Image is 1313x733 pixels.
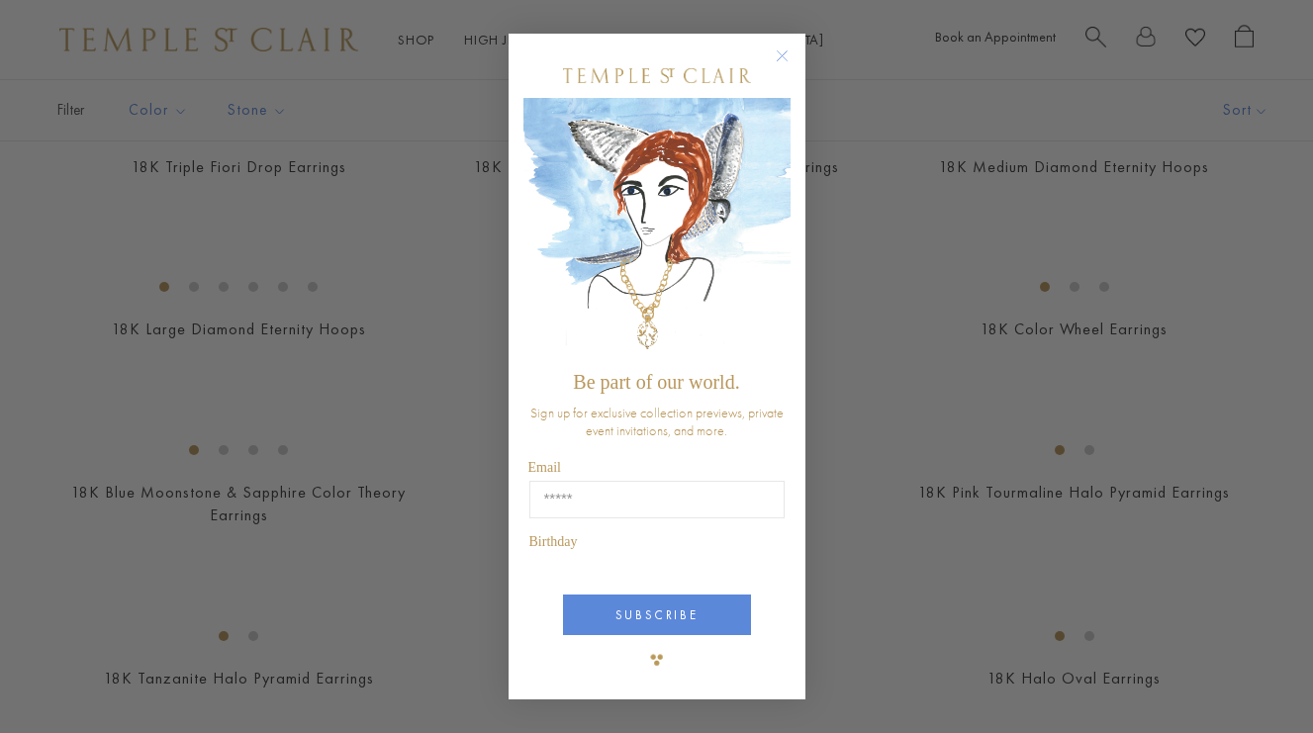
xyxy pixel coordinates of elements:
[573,371,739,393] span: Be part of our world.
[637,640,677,680] img: TSC
[529,534,578,549] span: Birthday
[529,481,785,518] input: Email
[563,68,751,83] img: Temple St. Clair
[528,460,561,475] span: Email
[530,404,784,439] span: Sign up for exclusive collection previews, private event invitations, and more.
[563,595,751,635] button: SUBSCRIBE
[523,98,791,362] img: c4a9eb12-d91a-4d4a-8ee0-386386f4f338.jpeg
[780,53,804,78] button: Close dialog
